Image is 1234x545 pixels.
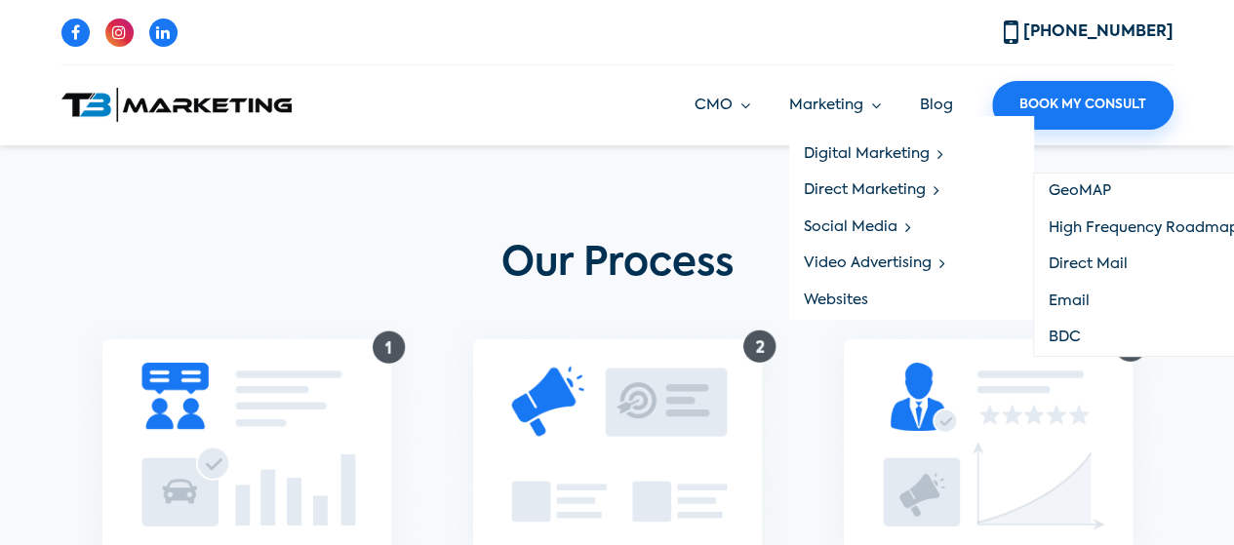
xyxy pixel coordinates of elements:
[1004,24,1174,40] a: [PHONE_NUMBER]
[789,282,1033,319] a: Websites
[789,136,1033,173] a: Digital Marketing
[789,173,1033,210] a: Direct Marketing
[789,209,1033,246] a: Social Media
[789,95,881,117] a: Marketing
[789,246,1033,283] a: Video Advertising
[61,88,292,122] img: T3 Marketing
[695,95,750,117] a: CMO
[76,241,1159,288] h2: Our Process
[992,81,1174,130] a: Book My Consult
[920,97,953,112] a: Blog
